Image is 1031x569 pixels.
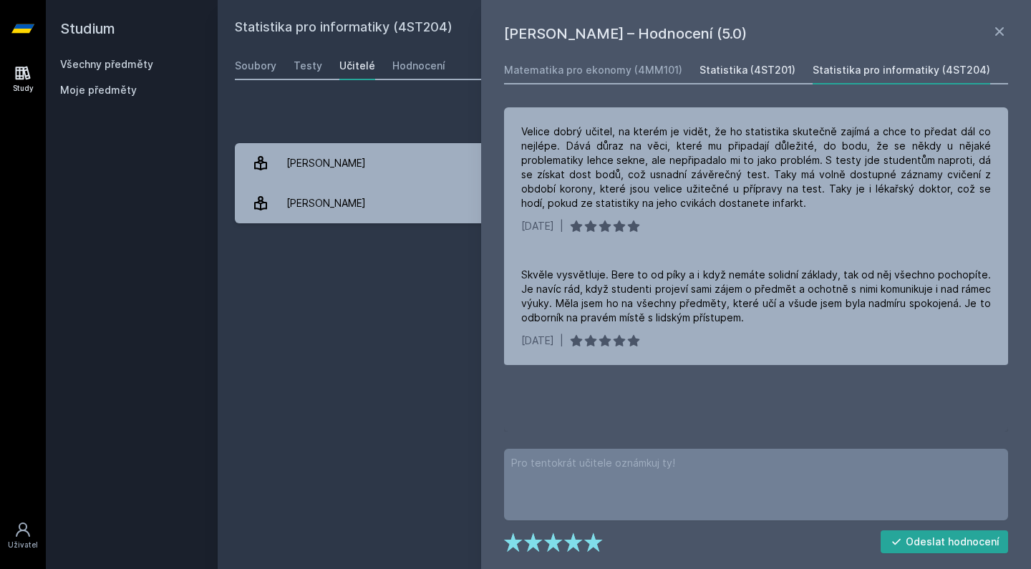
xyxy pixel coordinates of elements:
[286,149,366,177] div: [PERSON_NAME]
[339,59,375,73] div: Učitelé
[60,58,153,70] a: Všechny předměty
[392,59,445,73] div: Hodnocení
[8,540,38,550] div: Uživatel
[392,52,445,80] a: Hodnocení
[286,189,366,218] div: [PERSON_NAME]
[3,57,43,101] a: Study
[235,143,1014,183] a: [PERSON_NAME] 9 hodnocení 2.2
[294,52,322,80] a: Testy
[3,514,43,558] a: Uživatel
[560,219,563,233] div: |
[521,125,991,210] div: Velice dobrý učitel, na kterém je vidět, že ho statistika skutečně zajímá a chce to předat dál co...
[294,59,322,73] div: Testy
[235,17,853,40] h2: Statistika pro informatiky (4ST204)
[339,52,375,80] a: Učitelé
[235,52,276,80] a: Soubory
[521,219,554,233] div: [DATE]
[235,183,1014,223] a: [PERSON_NAME] 2 hodnocení 5.0
[60,83,137,97] span: Moje předměty
[13,83,34,94] div: Study
[235,59,276,73] div: Soubory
